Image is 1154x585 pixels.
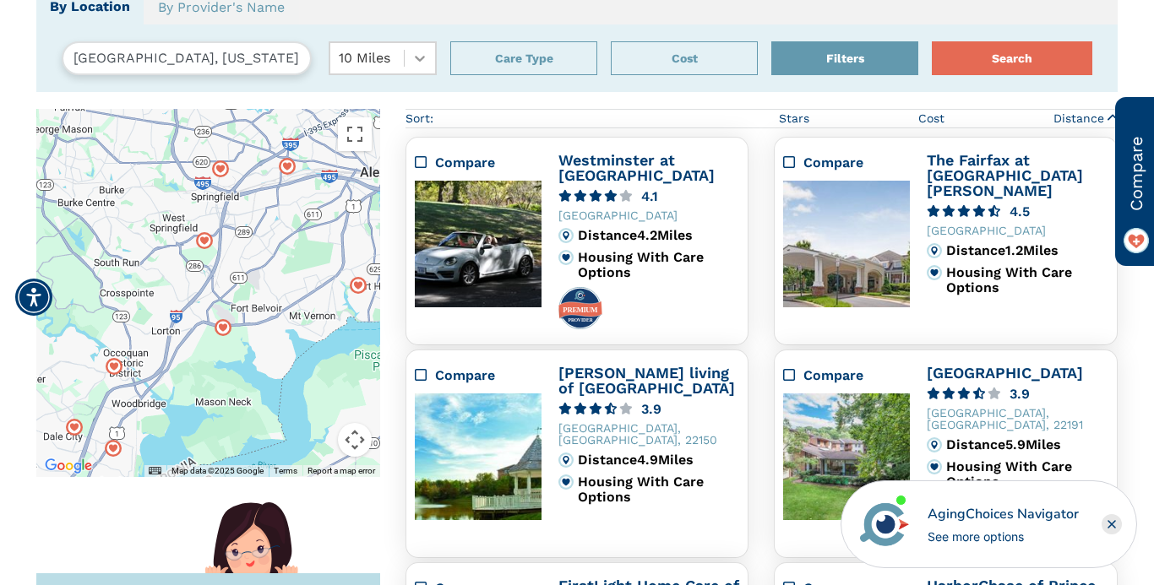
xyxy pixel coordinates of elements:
[41,455,96,477] img: Google
[450,41,597,75] button: Care Type
[558,209,740,221] div: [GEOGRAPHIC_DATA]
[435,366,542,386] div: Compare
[106,358,122,375] div: Popover trigger
[927,364,1083,382] a: [GEOGRAPHIC_DATA]
[918,110,944,127] span: Cost
[415,153,542,173] div: Compare
[578,474,740,505] div: Housing With Care Options
[927,205,1108,218] a: 4.5
[215,319,231,336] img: search-map-marker.svg
[279,158,296,175] img: search-map-marker.svg
[558,474,574,490] img: primary.svg
[279,158,296,175] div: Popover trigger
[611,41,758,75] div: Popover trigger
[641,190,658,203] div: 4.1
[558,452,574,468] img: distance.svg
[1010,205,1030,218] div: 4.5
[558,151,715,184] a: Westminster at [GEOGRAPHIC_DATA]
[213,160,230,176] img: search-map-marker.svg
[415,366,542,386] div: Compare
[927,265,942,280] img: primary.svg
[213,160,230,176] div: Popover trigger
[435,153,542,173] div: Compare
[946,459,1108,490] div: Housing With Care Options
[406,110,433,127] div: Sort:
[803,366,910,386] div: Compare
[927,437,942,452] img: distance.svg
[450,41,597,75] div: Popover trigger
[1010,387,1030,400] div: 3.9
[558,228,574,243] img: distance.svg
[106,358,122,375] img: search-map-marker.svg
[62,41,312,75] input: Search by City, State, or Zip Code
[771,41,918,75] div: Popover trigger
[558,403,740,415] a: 3.9
[927,151,1083,199] a: The Fairfax at [GEOGRAPHIC_DATA][PERSON_NAME]
[946,437,1108,452] div: Distance 5.9 Miles
[41,455,96,477] a: Open this area in Google Maps (opens a new window)
[932,41,1092,75] button: Search
[928,504,1079,524] div: AgingChoices Navigator
[196,231,213,248] img: search-map-marker.svg
[779,110,809,127] span: Stars
[927,387,1108,400] a: 3.9
[928,528,1079,545] div: See more options
[1124,228,1149,253] img: favorite_on.png
[67,419,84,436] div: Popover trigger
[558,364,735,397] a: [PERSON_NAME] living of [GEOGRAPHIC_DATA]
[578,250,740,280] div: Housing With Care Options
[105,440,122,457] div: Popover trigger
[946,243,1108,258] div: Distance 1.2 Miles
[927,459,942,474] img: primary.svg
[105,440,122,457] img: search-map-marker.svg
[771,41,918,75] button: Filters
[946,265,1108,295] div: Housing With Care Options
[350,277,367,294] img: search-map-marker.svg
[67,419,84,436] img: search-map-marker.svg
[15,279,52,316] div: Accessibility Menu
[558,190,740,203] a: 4.1
[803,153,910,173] div: Compare
[641,403,661,415] div: 3.9
[1102,514,1122,534] div: Close
[558,287,602,329] img: premium-profile-badge.svg
[611,41,758,75] button: Cost
[308,466,375,475] a: Report a map error
[338,117,372,151] button: Toggle fullscreen view
[927,243,942,258] img: distance.svg
[1053,110,1104,127] span: Distance
[196,231,213,248] div: Popover trigger
[350,277,367,294] div: Popover trigger
[558,250,574,265] img: primary.svg
[783,366,910,386] div: Compare
[1124,136,1149,211] span: Compare
[783,153,910,173] div: Compare
[171,466,264,475] span: Map data ©2025 Google
[578,228,740,243] div: Distance 4.2 Miles
[338,423,372,457] button: Map camera controls
[274,466,297,475] a: Terms (opens in new tab)
[149,465,161,477] button: Keyboard shortcuts
[558,422,740,446] div: [GEOGRAPHIC_DATA], [GEOGRAPHIC_DATA], 22150
[215,319,231,336] div: Popover trigger
[578,452,740,468] div: Distance 4.9 Miles
[927,407,1108,431] div: [GEOGRAPHIC_DATA], [GEOGRAPHIC_DATA], 22191
[927,225,1108,236] div: [GEOGRAPHIC_DATA]
[856,496,913,553] img: avatar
